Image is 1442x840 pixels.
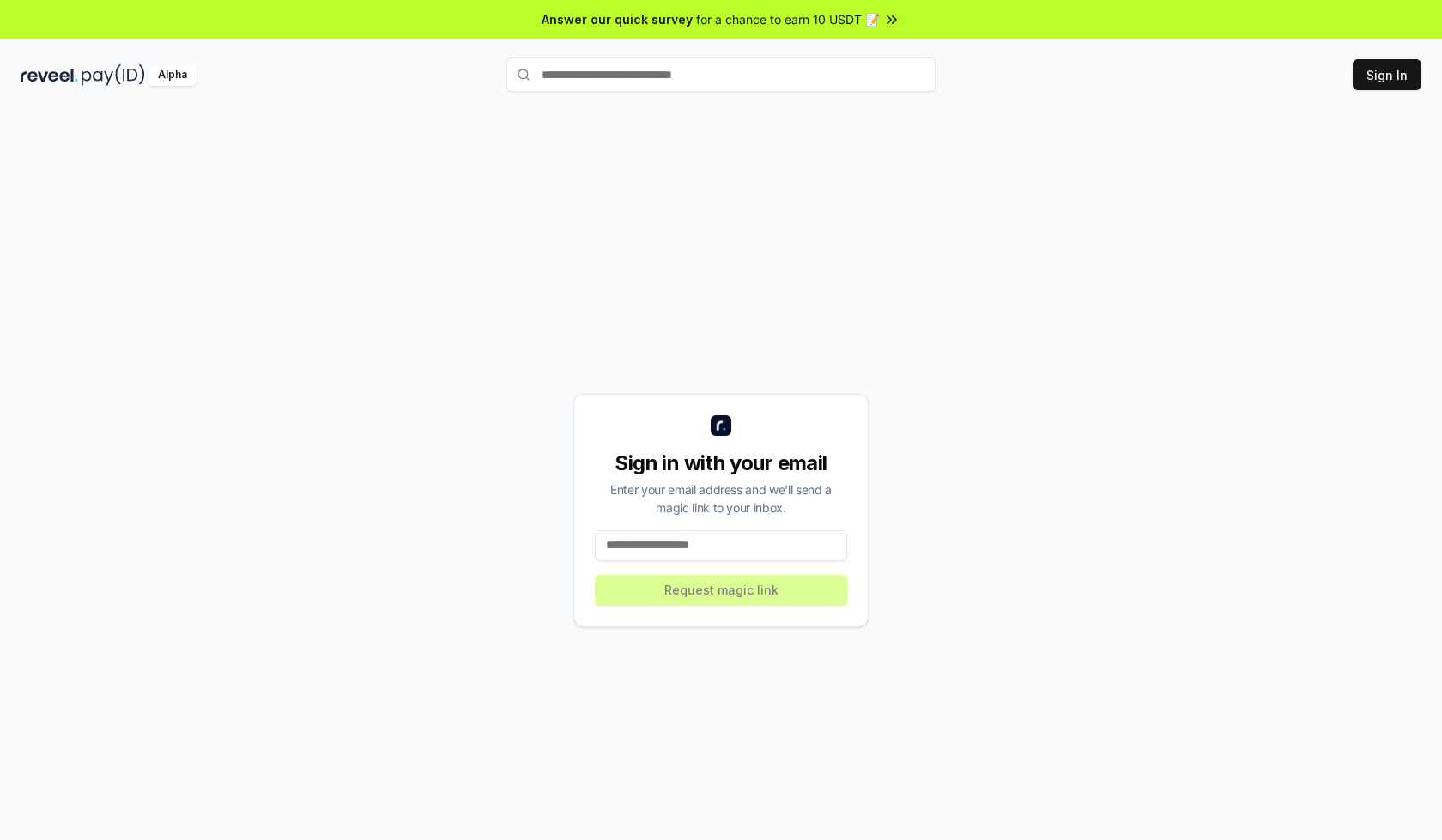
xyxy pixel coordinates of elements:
[595,450,847,477] div: Sign in with your email
[711,415,731,436] img: logo_small
[21,64,78,86] img: reveel_dark
[542,10,693,28] span: Answer our quick survey
[82,64,145,86] img: pay_id
[148,64,197,86] div: Alpha
[595,480,847,517] div: Enter your email address and we’ll send a magic link to your inbox.
[696,10,880,28] span: for a chance to earn 10 USDT 📝
[1353,59,1421,90] button: Sign In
